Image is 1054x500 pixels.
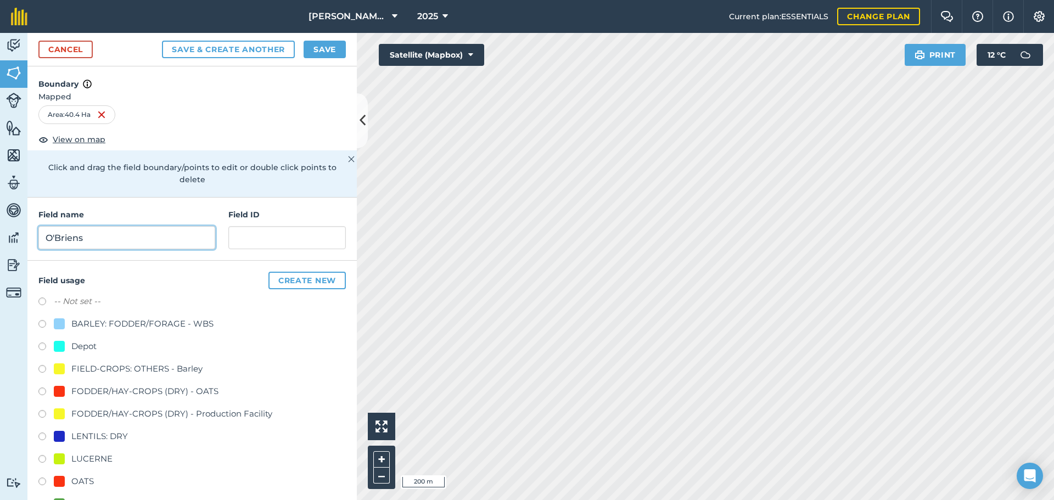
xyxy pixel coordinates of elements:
h4: Boundary [27,66,357,91]
img: svg+xml;base64,PD94bWwgdmVyc2lvbj0iMS4wIiBlbmNvZGluZz0idXRmLTgiPz4KPCEtLSBHZW5lcmF0b3I6IEFkb2JlIE... [6,175,21,191]
img: svg+xml;base64,PD94bWwgdmVyc2lvbj0iMS4wIiBlbmNvZGluZz0idXRmLTgiPz4KPCEtLSBHZW5lcmF0b3I6IEFkb2JlIE... [6,477,21,488]
h4: Field name [38,209,215,221]
span: [PERSON_NAME] ASAHI PADDOCKS [309,10,388,23]
span: 2025 [417,10,438,23]
img: svg+xml;base64,PHN2ZyB4bWxucz0iaHR0cDovL3d3dy53My5vcmcvMjAwMC9zdmciIHdpZHRoPSI1NiIgaGVpZ2h0PSI2MC... [6,147,21,164]
button: View on map [38,133,105,146]
img: svg+xml;base64,PD94bWwgdmVyc2lvbj0iMS4wIiBlbmNvZGluZz0idXRmLTgiPz4KPCEtLSBHZW5lcmF0b3I6IEFkb2JlIE... [6,37,21,54]
img: svg+xml;base64,PD94bWwgdmVyc2lvbj0iMS4wIiBlbmNvZGluZz0idXRmLTgiPz4KPCEtLSBHZW5lcmF0b3I6IEFkb2JlIE... [6,285,21,300]
button: – [373,468,390,484]
div: Area : 40.4 Ha [38,105,115,124]
img: svg+xml;base64,PHN2ZyB4bWxucz0iaHR0cDovL3d3dy53My5vcmcvMjAwMC9zdmciIHdpZHRoPSIxNyIgaGVpZ2h0PSIxNy... [83,77,92,91]
button: Save [304,41,346,58]
span: Current plan : ESSENTIALS [729,10,828,23]
h4: Field usage [38,272,346,289]
img: svg+xml;base64,PD94bWwgdmVyc2lvbj0iMS4wIiBlbmNvZGluZz0idXRmLTgiPz4KPCEtLSBHZW5lcmF0b3I6IEFkb2JlIE... [6,257,21,273]
div: FODDER/HAY-CROPS (DRY) - Production Facility [71,407,272,420]
img: svg+xml;base64,PHN2ZyB4bWxucz0iaHR0cDovL3d3dy53My5vcmcvMjAwMC9zdmciIHdpZHRoPSIxNiIgaGVpZ2h0PSIyNC... [97,108,106,121]
a: Change plan [837,8,920,25]
button: Satellite (Mapbox) [379,44,484,66]
button: Save & Create Another [162,41,295,58]
img: svg+xml;base64,PD94bWwgdmVyc2lvbj0iMS4wIiBlbmNvZGluZz0idXRmLTgiPz4KPCEtLSBHZW5lcmF0b3I6IEFkb2JlIE... [6,229,21,246]
div: Depot [71,340,97,353]
div: Open Intercom Messenger [1017,463,1043,489]
img: svg+xml;base64,PD94bWwgdmVyc2lvbj0iMS4wIiBlbmNvZGluZz0idXRmLTgiPz4KPCEtLSBHZW5lcmF0b3I6IEFkb2JlIE... [6,202,21,218]
img: Two speech bubbles overlapping with the left bubble in the forefront [940,11,954,22]
button: Create new [268,272,346,289]
h4: Field ID [228,209,346,221]
img: svg+xml;base64,PD94bWwgdmVyc2lvbj0iMS4wIiBlbmNvZGluZz0idXRmLTgiPz4KPCEtLSBHZW5lcmF0b3I6IEFkb2JlIE... [1014,44,1036,66]
label: -- Not set -- [54,295,100,308]
button: 12 °C [977,44,1043,66]
div: FODDER/HAY-CROPS (DRY) - OATS [71,385,218,398]
img: fieldmargin Logo [11,8,27,25]
button: Print [905,44,966,66]
img: Four arrows, one pointing top left, one top right, one bottom right and the last bottom left [375,420,388,432]
img: A cog icon [1033,11,1046,22]
span: Mapped [27,91,357,103]
img: svg+xml;base64,PD94bWwgdmVyc2lvbj0iMS4wIiBlbmNvZGluZz0idXRmLTgiPz4KPCEtLSBHZW5lcmF0b3I6IEFkb2JlIE... [6,93,21,108]
img: svg+xml;base64,PHN2ZyB4bWxucz0iaHR0cDovL3d3dy53My5vcmcvMjAwMC9zdmciIHdpZHRoPSIxOCIgaGVpZ2h0PSIyNC... [38,133,48,146]
div: FIELD-CROPS: OTHERS - Barley [71,362,203,375]
img: svg+xml;base64,PHN2ZyB4bWxucz0iaHR0cDovL3d3dy53My5vcmcvMjAwMC9zdmciIHdpZHRoPSIxNyIgaGVpZ2h0PSIxNy... [1003,10,1014,23]
img: svg+xml;base64,PHN2ZyB4bWxucz0iaHR0cDovL3d3dy53My5vcmcvMjAwMC9zdmciIHdpZHRoPSI1NiIgaGVpZ2h0PSI2MC... [6,65,21,81]
img: svg+xml;base64,PHN2ZyB4bWxucz0iaHR0cDovL3d3dy53My5vcmcvMjAwMC9zdmciIHdpZHRoPSIyMiIgaGVpZ2h0PSIzMC... [348,153,355,166]
img: svg+xml;base64,PHN2ZyB4bWxucz0iaHR0cDovL3d3dy53My5vcmcvMjAwMC9zdmciIHdpZHRoPSI1NiIgaGVpZ2h0PSI2MC... [6,120,21,136]
p: Click and drag the field boundary/points to edit or double click points to delete [38,161,346,186]
img: A question mark icon [971,11,984,22]
a: Cancel [38,41,93,58]
button: + [373,451,390,468]
div: OATS [71,475,94,488]
div: LENTILS: DRY [71,430,128,443]
span: 12 ° C [988,44,1006,66]
span: View on map [53,133,105,145]
img: svg+xml;base64,PHN2ZyB4bWxucz0iaHR0cDovL3d3dy53My5vcmcvMjAwMC9zdmciIHdpZHRoPSIxOSIgaGVpZ2h0PSIyNC... [915,48,925,61]
div: LUCERNE [71,452,113,465]
div: BARLEY: FODDER/FORAGE - WBS [71,317,214,330]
